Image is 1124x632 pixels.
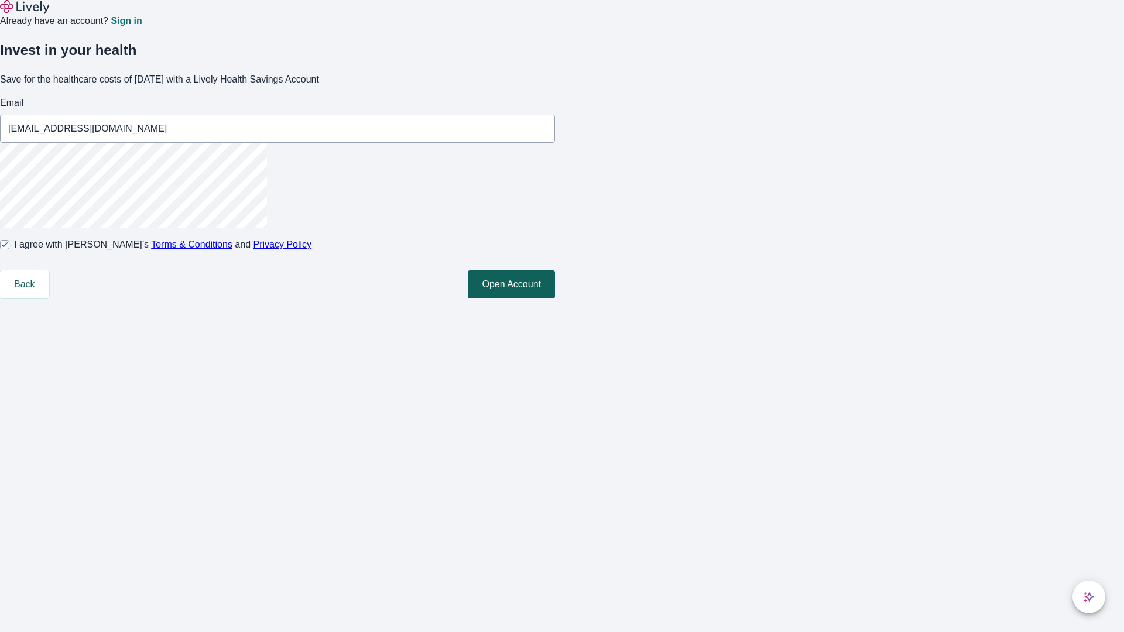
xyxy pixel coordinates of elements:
a: Terms & Conditions [151,239,232,249]
button: chat [1072,581,1105,613]
span: I agree with [PERSON_NAME]’s and [14,238,311,252]
button: Open Account [468,270,555,298]
svg: Lively AI Assistant [1083,591,1095,603]
a: Privacy Policy [253,239,312,249]
a: Sign in [111,16,142,26]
